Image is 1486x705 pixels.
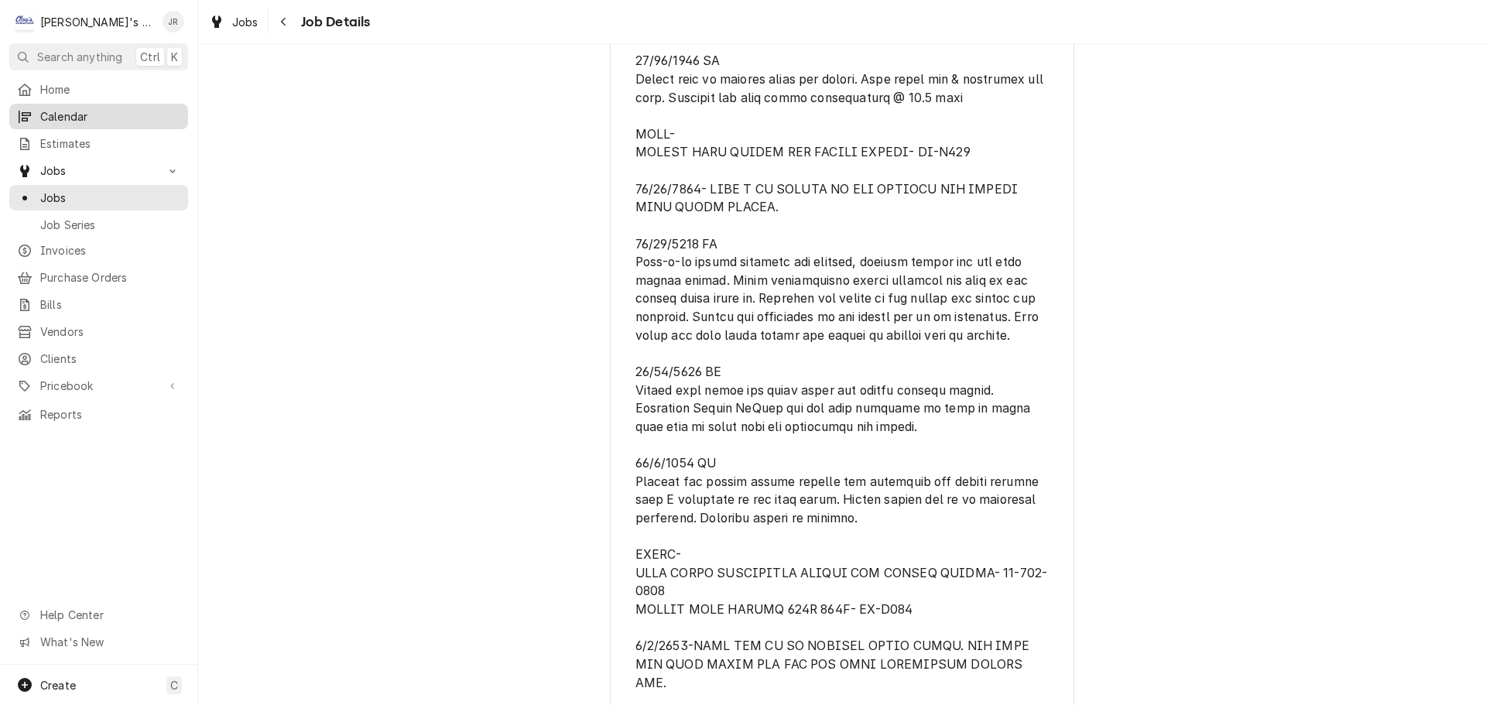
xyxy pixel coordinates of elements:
[40,81,180,98] span: Home
[140,49,160,65] span: Ctrl
[40,190,180,206] span: Jobs
[170,677,178,693] span: C
[9,43,188,70] button: Search anythingCtrlK
[203,9,265,35] a: Jobs
[40,634,179,650] span: What's New
[9,185,188,210] a: Jobs
[40,351,180,367] span: Clients
[40,296,180,313] span: Bills
[14,11,36,33] div: C
[40,242,180,258] span: Invoices
[9,131,188,156] a: Estimates
[40,14,154,30] div: [PERSON_NAME]'s Refrigeration
[272,9,296,34] button: Navigate back
[171,49,178,65] span: K
[232,14,259,30] span: Jobs
[40,406,180,423] span: Reports
[9,104,188,129] a: Calendar
[296,12,371,33] span: Job Details
[40,135,180,152] span: Estimates
[40,163,157,179] span: Jobs
[40,108,180,125] span: Calendar
[40,217,180,233] span: Job Series
[9,77,188,102] a: Home
[40,607,179,623] span: Help Center
[9,629,188,655] a: Go to What's New
[40,323,180,340] span: Vendors
[40,269,180,286] span: Purchase Orders
[40,378,157,394] span: Pricebook
[9,158,188,183] a: Go to Jobs
[9,292,188,317] a: Bills
[163,11,184,33] div: JR
[14,11,36,33] div: Clay's Refrigeration's Avatar
[9,212,188,238] a: Job Series
[163,11,184,33] div: Jeff Rue's Avatar
[9,602,188,628] a: Go to Help Center
[9,402,188,427] a: Reports
[9,373,188,399] a: Go to Pricebook
[40,679,76,692] span: Create
[9,265,188,290] a: Purchase Orders
[9,346,188,371] a: Clients
[37,49,122,65] span: Search anything
[9,238,188,263] a: Invoices
[9,319,188,344] a: Vendors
